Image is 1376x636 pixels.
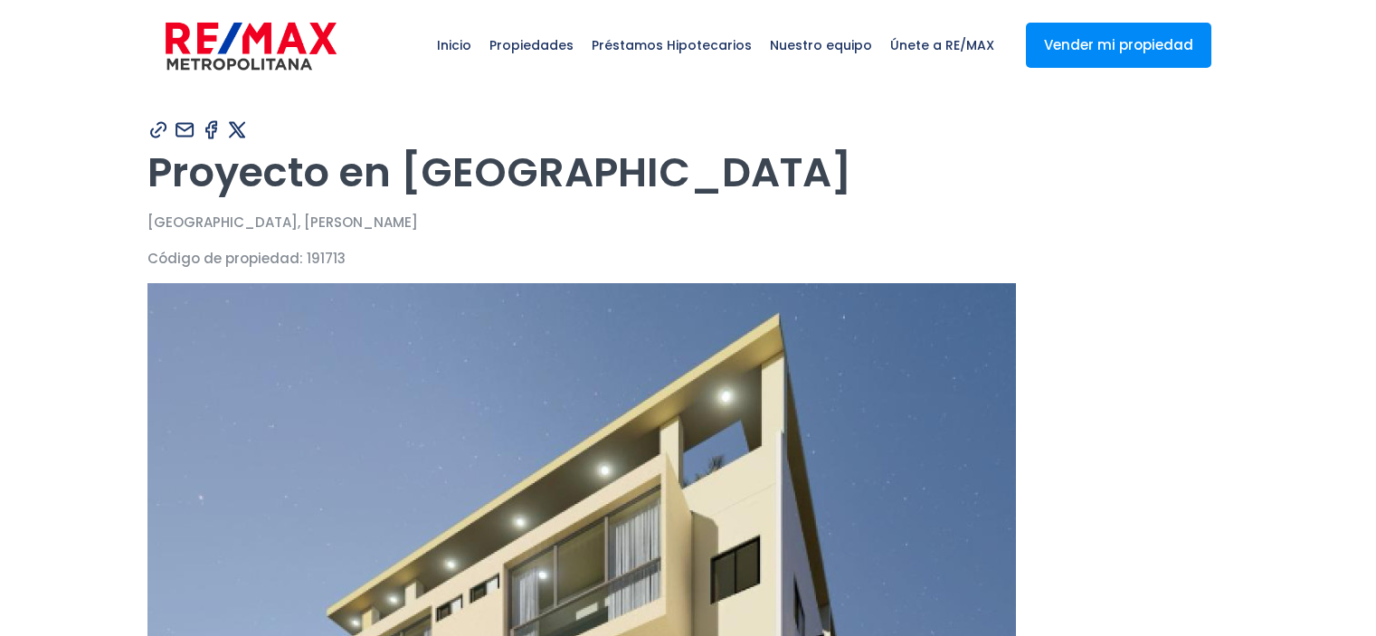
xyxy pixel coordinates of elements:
img: remax-metropolitana-logo [166,19,337,73]
span: Únete a RE/MAX [881,18,1003,72]
a: Vender mi propiedad [1026,23,1211,68]
span: Préstamos Hipotecarios [583,18,761,72]
p: [GEOGRAPHIC_DATA], [PERSON_NAME] [147,211,1229,233]
span: Nuestro equipo [761,18,881,72]
img: Compartir [200,119,223,141]
span: Inicio [428,18,480,72]
img: Compartir [226,119,249,141]
span: Propiedades [480,18,583,72]
img: Compartir [147,119,170,141]
img: Compartir [174,119,196,141]
span: Código de propiedad: [147,249,303,268]
span: 191713 [307,249,346,268]
h1: Proyecto en [GEOGRAPHIC_DATA] [147,147,1229,197]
